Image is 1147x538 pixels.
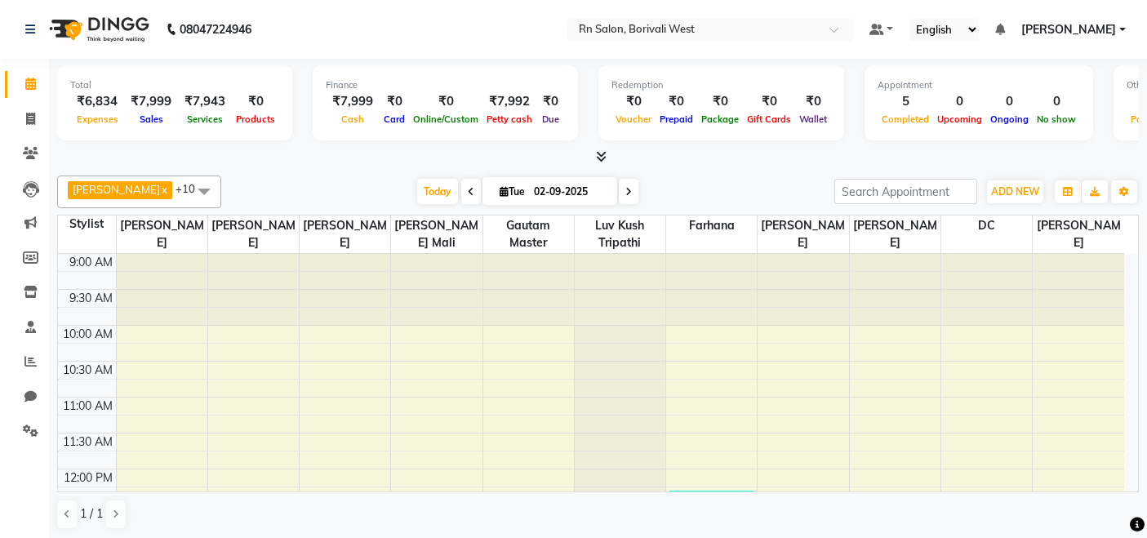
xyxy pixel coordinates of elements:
span: [PERSON_NAME] [1033,216,1124,253]
span: Wallet [795,113,831,125]
div: Stylist [58,216,116,233]
img: logo [42,7,153,52]
span: Upcoming [933,113,986,125]
span: Expenses [73,113,122,125]
span: Luv kush tripathi [575,216,665,253]
div: ₹7,943 [178,92,232,111]
div: 11:00 AM [60,398,116,415]
span: No show [1033,113,1080,125]
span: Tue [496,185,529,198]
div: ₹0 [743,92,795,111]
span: Package [697,113,743,125]
span: [PERSON_NAME] Mali [391,216,482,253]
div: ₹6,834 [70,92,124,111]
span: Online/Custom [409,113,482,125]
div: 10:00 AM [60,326,116,343]
div: Redemption [611,78,831,92]
div: ₹7,999 [124,92,178,111]
div: Appointment [878,78,1080,92]
span: [PERSON_NAME] [300,216,390,253]
div: ₹7,999 [326,92,380,111]
div: 9:00 AM [66,254,116,271]
b: 08047224946 [180,7,251,52]
span: Due [538,113,563,125]
span: Cash [337,113,368,125]
span: [PERSON_NAME] [117,216,207,253]
span: [PERSON_NAME] [73,183,160,196]
div: ₹7,992 [482,92,536,111]
div: 10:30 AM [60,362,116,379]
div: Total [70,78,279,92]
span: Ongoing [986,113,1033,125]
span: +10 [176,182,207,195]
div: ₹0 [536,92,565,111]
span: Petty cash [482,113,536,125]
div: ₹0 [232,92,279,111]
div: 5 [878,92,933,111]
input: 2025-09-02 [529,180,611,204]
div: ₹0 [409,92,482,111]
span: Gautam master [483,216,574,253]
span: [PERSON_NAME] [208,216,299,253]
span: Card [380,113,409,125]
a: x [160,183,167,196]
span: [PERSON_NAME] [850,216,940,253]
span: Prepaid [656,113,697,125]
span: Voucher [611,113,656,125]
span: [PERSON_NAME] [758,216,848,253]
div: 0 [986,92,1033,111]
div: ₹0 [380,92,409,111]
div: Finance [326,78,565,92]
span: Today [417,179,458,204]
div: 11:30 AM [60,434,116,451]
div: 0 [933,92,986,111]
span: Services [183,113,227,125]
span: Sales [136,113,167,125]
span: Products [232,113,279,125]
span: ADD NEW [991,185,1039,198]
div: ₹0 [656,92,697,111]
div: ₹0 [611,92,656,111]
span: Gift Cards [743,113,795,125]
div: 12:00 PM [60,469,116,487]
span: DC [941,216,1032,236]
div: 0 [1033,92,1080,111]
input: Search Appointment [834,179,977,204]
div: ₹0 [795,92,831,111]
span: Farhana [666,216,757,236]
span: Completed [878,113,933,125]
button: ADD NEW [987,180,1043,203]
span: [PERSON_NAME] [1021,21,1116,38]
span: 1 / 1 [80,505,103,522]
div: ₹0 [697,92,743,111]
div: 9:30 AM [66,290,116,307]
